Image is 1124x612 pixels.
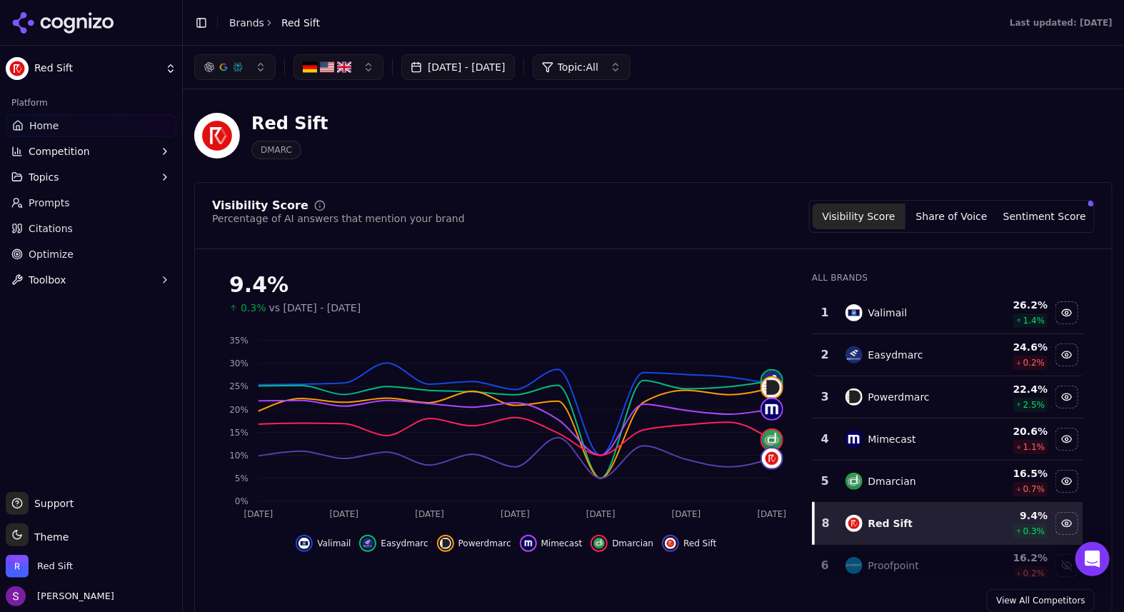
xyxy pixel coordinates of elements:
tspan: [DATE] [586,510,616,520]
button: Share of Voice [905,204,998,229]
div: Platform [6,91,176,114]
img: GB [337,60,351,74]
button: Show proofpoint data [1055,554,1078,577]
button: Hide valimail data [1055,301,1078,324]
tspan: [DATE] [415,510,444,520]
span: Topic: All [558,60,598,74]
div: 22.4 % [979,382,1048,396]
div: Dmarcian [868,474,916,488]
div: 8 [821,515,831,532]
button: Hide powerdmarc data [1055,386,1078,408]
span: Red Sift [37,560,73,573]
button: Hide easydmarc data [1055,343,1078,366]
img: valimail [845,304,863,321]
span: 0.3 % [1023,526,1045,537]
a: Optimize [6,243,176,266]
tspan: 35% [229,336,249,346]
button: Toolbox [6,269,176,291]
div: Open Intercom Messenger [1075,542,1110,576]
span: 0.7 % [1023,483,1045,495]
div: All Brands [812,272,1083,284]
tr: 6proofpointProofpoint16.2%0.2%Show proofpoint data [813,545,1083,587]
div: 6 [819,557,831,574]
img: mimecast [762,399,782,419]
span: vs [DATE] - [DATE] [269,301,361,315]
button: Sentiment Score [998,204,1091,229]
tspan: 25% [229,382,249,392]
div: Valimail [868,306,908,320]
img: DE [303,60,317,74]
div: Red Sift [868,516,913,531]
div: 9.4 % [979,508,1048,523]
span: Easydmarc [381,538,428,549]
span: Toolbox [29,273,66,287]
img: easydmarc [762,371,782,391]
span: 0.3% [241,301,266,315]
img: valimail [298,538,310,549]
div: Proofpoint [868,558,919,573]
span: 2.5 % [1023,399,1045,411]
tr: 2easydmarcEasydmarc24.6%0.2%Hide easydmarc data [813,334,1083,376]
button: Hide mimecast data [520,535,583,552]
tr: 5dmarcianDmarcian16.5%0.7%Hide dmarcian data [813,461,1083,503]
button: Hide dmarcian data [591,535,653,552]
button: Hide dmarcian data [1055,470,1078,493]
span: [PERSON_NAME] [31,590,114,603]
button: Hide red sift data [662,535,716,552]
img: easydmarc [845,346,863,363]
button: Topics [6,166,176,189]
img: red sift [845,515,863,532]
tspan: 10% [229,451,249,461]
span: DMARC [251,141,301,159]
img: Red Sift [194,113,240,159]
span: 0.2 % [1023,568,1045,579]
button: Hide red sift data [1055,512,1078,535]
a: Prompts [6,191,176,214]
button: Hide mimecast data [1055,428,1078,451]
div: 3 [819,388,831,406]
a: View All Competitors [987,589,1095,612]
div: 5 [819,473,831,490]
div: Last updated: [DATE] [1010,17,1113,29]
div: 9.4% [229,272,783,298]
button: Open user button [6,586,114,606]
img: mimecast [523,538,534,549]
span: Citations [29,221,73,236]
button: Competition [6,140,176,163]
div: 24.6 % [979,340,1048,354]
img: powerdmarc [762,378,782,398]
img: Red Sift [6,555,29,578]
button: Visibility Score [813,204,905,229]
span: Competition [29,144,90,159]
img: red sift [665,538,676,549]
span: Dmarcian [612,538,653,549]
tspan: [DATE] [244,510,274,520]
div: 1 [819,304,831,321]
div: Percentage of AI answers that mention your brand [212,211,465,226]
tr: 4mimecastMimecast20.6%1.1%Hide mimecast data [813,418,1083,461]
tspan: 15% [229,428,249,438]
div: Red Sift [251,112,328,135]
div: 16.5 % [979,466,1048,481]
div: Powerdmarc [868,390,930,404]
span: Prompts [29,196,70,210]
span: Mimecast [541,538,583,549]
span: 1.4 % [1023,315,1045,326]
img: easydmarc [362,538,373,549]
a: Citations [6,217,176,240]
span: Red Sift [683,538,716,549]
tr: 1valimailValimail26.2%1.4%Hide valimail data [813,292,1083,334]
button: Hide powerdmarc data [437,535,511,552]
tr: 8red siftRed Sift9.4%0.3%Hide red sift data [813,503,1083,545]
img: US [320,60,334,74]
tspan: [DATE] [501,510,530,520]
span: Red Sift [281,16,320,30]
span: Optimize [29,247,74,261]
span: 1.1 % [1023,441,1045,453]
div: Visibility Score [212,200,308,211]
img: Stewart Mohammadi [6,586,26,606]
button: Open organization switcher [6,555,73,578]
a: Brands [229,17,264,29]
div: Mimecast [868,432,916,446]
div: 16.2 % [979,551,1048,565]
